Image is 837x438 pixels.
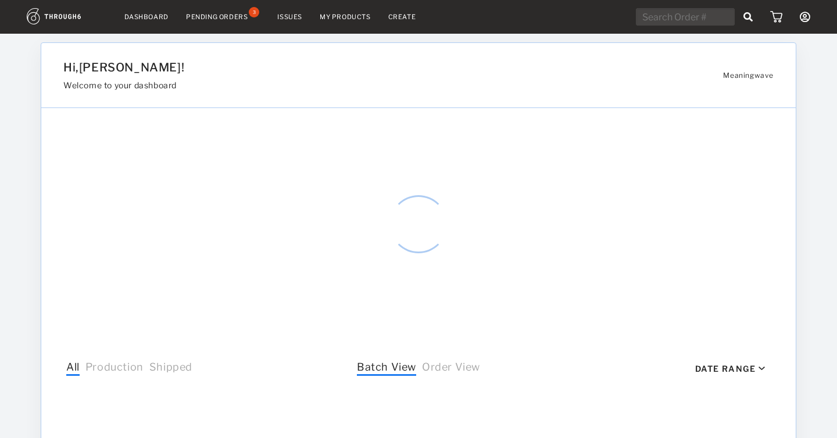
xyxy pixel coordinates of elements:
[124,13,169,21] a: Dashboard
[695,364,756,374] div: Date Range
[27,8,107,24] img: logo.1c10ca64.svg
[422,361,480,376] span: Order View
[759,367,765,371] img: icon_caret_down_black.69fb8af9.svg
[66,361,80,376] span: All
[149,361,192,376] span: Shipped
[186,12,260,22] a: Pending Orders3
[320,13,371,21] a: My Products
[636,8,735,26] input: Search Order #
[186,13,248,21] div: Pending Orders
[723,71,774,80] span: Meaningwave
[277,13,302,21] a: Issues
[85,361,144,376] span: Production
[249,7,259,17] div: 3
[63,60,654,74] h1: Hi, [PERSON_NAME] !
[770,11,782,23] img: icon_cart.dab5cea1.svg
[388,13,416,21] a: Create
[357,361,416,376] span: Batch View
[63,80,654,90] h3: Welcome to your dashboard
